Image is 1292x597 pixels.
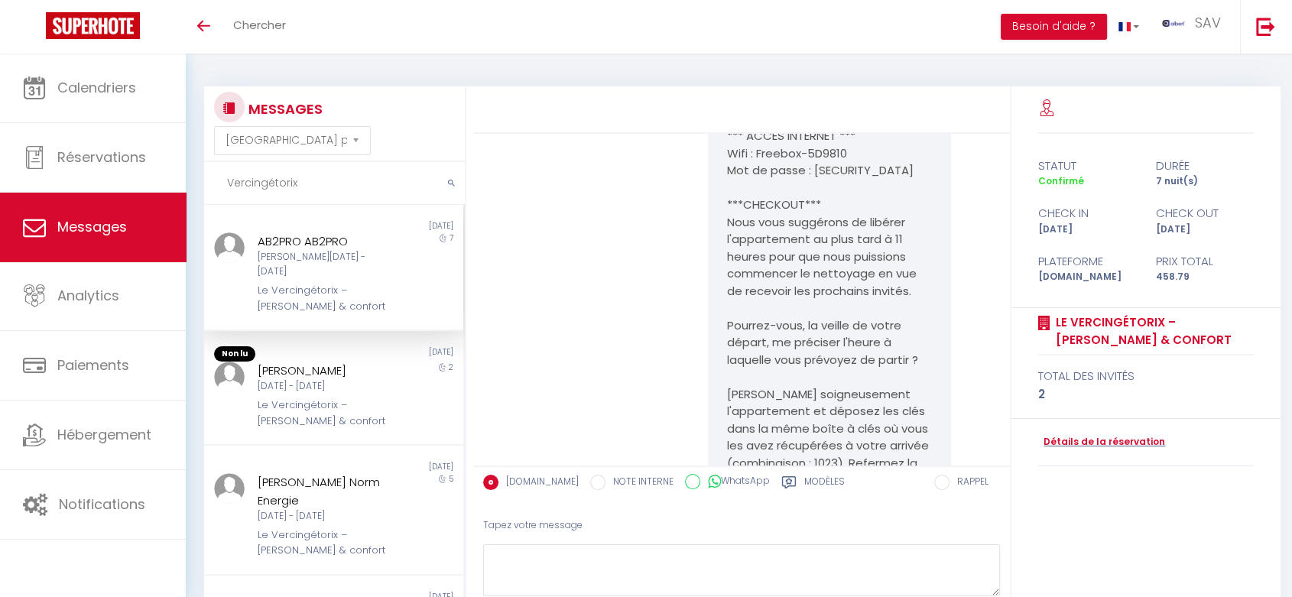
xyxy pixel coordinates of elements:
button: Besoin d'aide ? [1001,14,1107,40]
span: Chercher [233,17,286,33]
h3: MESSAGES [245,92,323,126]
div: Tapez votre message [483,507,1000,544]
div: Plateforme [1028,252,1146,271]
div: [DATE] [1146,222,1264,237]
div: durée [1146,157,1264,175]
label: NOTE INTERNE [605,475,674,492]
label: Modèles [804,475,845,494]
div: [DATE] [334,461,464,473]
label: RAPPEL [950,475,988,492]
span: Réservations [57,148,146,167]
span: Confirmé [1038,174,1084,187]
label: WhatsApp [700,474,770,491]
div: [DOMAIN_NAME] [1028,270,1146,284]
div: check in [1028,204,1146,222]
div: [DATE] - [DATE] [258,379,389,394]
a: Le Vercingétorix – [PERSON_NAME] & confort [1050,313,1254,349]
div: Le Vercingétorix – [PERSON_NAME] & confort [258,527,389,559]
div: [DATE] [1028,222,1146,237]
img: Super Booking [46,12,140,39]
span: Hébergement [57,425,151,444]
span: 7 [450,232,453,244]
div: [DATE] [334,220,464,232]
div: AB2PRO AB2PRO [258,232,389,251]
span: Messages [57,217,127,236]
label: [DOMAIN_NAME] [498,475,579,492]
span: 5 [449,473,453,485]
img: ... [1162,20,1185,27]
div: [DATE] - [DATE] [258,509,389,524]
span: Paiements [57,355,129,375]
img: ... [214,362,245,392]
img: ... [214,473,245,504]
span: Analytics [57,286,119,305]
img: logout [1256,17,1275,36]
div: [PERSON_NAME][DATE] - [DATE] [258,250,389,279]
img: ... [214,232,245,263]
span: Calendriers [57,78,136,97]
div: [PERSON_NAME] [258,362,389,380]
span: Notifications [59,495,145,514]
div: 458.79 [1146,270,1264,284]
div: check out [1146,204,1264,222]
div: statut [1028,157,1146,175]
div: [DATE] [334,346,464,362]
span: 2 [449,362,453,373]
span: SAV [1195,13,1221,32]
input: Rechercher un mot clé [204,162,465,205]
div: Le Vercingétorix – [PERSON_NAME] & confort [258,283,389,314]
div: [PERSON_NAME] Norm Energie [258,473,389,509]
div: 7 nuit(s) [1146,174,1264,189]
div: 2 [1038,385,1254,404]
div: Le Vercingétorix – [PERSON_NAME] & confort [258,397,389,429]
div: Prix total [1146,252,1264,271]
div: total des invités [1038,367,1254,385]
a: Détails de la réservation [1038,435,1165,449]
span: Non lu [214,346,255,362]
